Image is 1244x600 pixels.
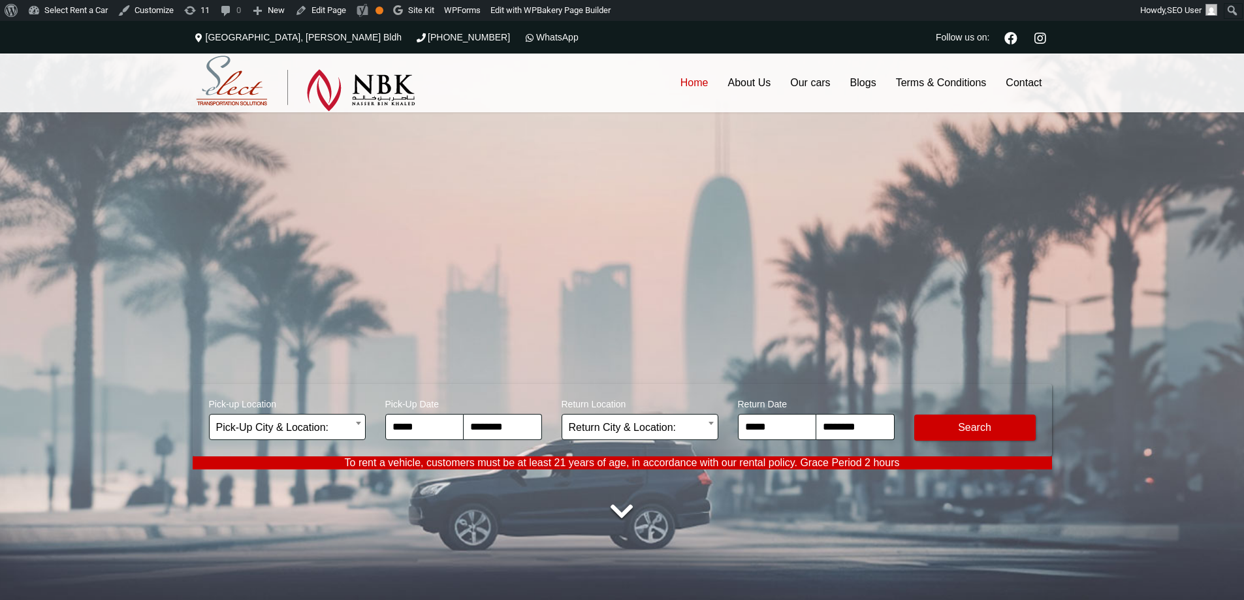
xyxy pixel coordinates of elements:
[209,390,366,414] span: Pick-up Location
[562,390,718,414] span: Return Location
[996,54,1051,112] a: Contact
[523,32,579,42] a: WhatsApp
[385,390,542,414] span: Pick-Up Date
[415,32,510,42] a: [PHONE_NUMBER]
[886,54,997,112] a: Terms & Conditions
[999,30,1023,44] a: Facebook
[780,54,840,112] a: Our cars
[933,21,993,54] li: Follow us on:
[562,414,718,440] span: Return City & Location:
[1167,5,1202,15] span: SEO User
[1029,30,1052,44] a: Instagram
[738,390,895,414] span: Return Date
[216,415,359,441] span: Pick-Up City & Location:
[193,456,1052,469] p: To rent a vehicle, customers must be at least 21 years of age, in accordance with our rental poli...
[209,414,366,440] span: Pick-Up City & Location:
[375,7,383,14] div: OK
[718,54,780,112] a: About Us
[840,54,886,112] a: Blogs
[914,415,1036,441] button: Modify Search
[196,55,415,112] img: Select Rent a Car
[569,415,711,441] span: Return City & Location:
[193,21,409,54] div: [GEOGRAPHIC_DATA], [PERSON_NAME] Bldh
[408,5,434,15] span: Site Kit
[671,54,718,112] a: Home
